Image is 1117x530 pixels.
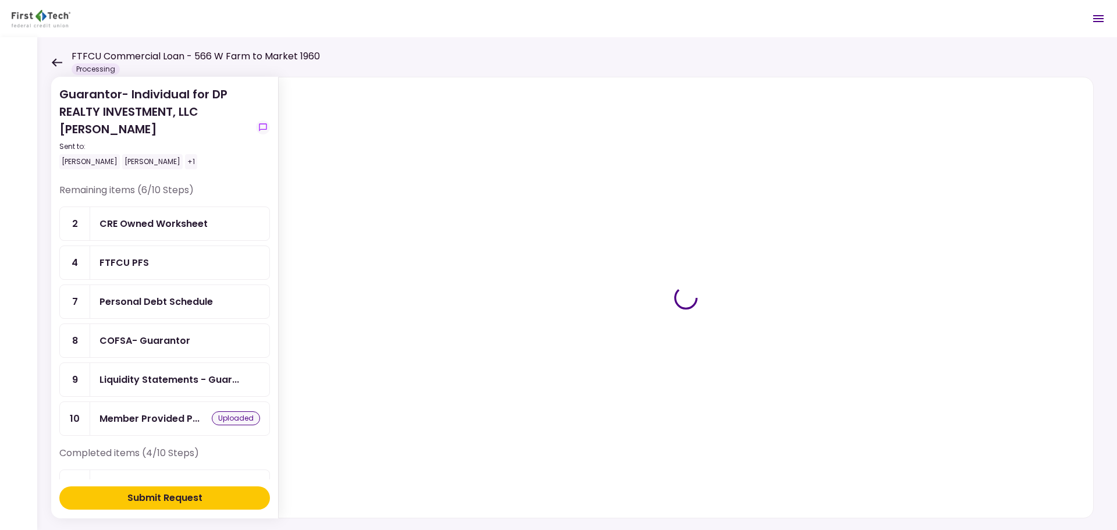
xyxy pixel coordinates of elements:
[72,63,120,75] div: Processing
[59,401,270,436] a: 10Member Provided PFSuploaded
[99,411,200,426] div: Member Provided PFS
[59,154,120,169] div: [PERSON_NAME]
[59,323,270,358] a: 8COFSA- Guarantor
[59,486,270,510] button: Submit Request
[59,362,270,397] a: 9Liquidity Statements - Guarantor
[59,141,251,152] div: Sent to:
[122,154,183,169] div: [PERSON_NAME]
[1084,5,1112,33] button: Open menu
[59,86,251,169] div: Guarantor- Individual for DP REALTY INVESTMENT, LLC [PERSON_NAME]
[99,255,149,270] div: FTFCU PFS
[59,207,270,241] a: 2CRE Owned Worksheet
[212,411,260,425] div: uploaded
[60,470,90,503] div: 1
[60,207,90,240] div: 2
[60,246,90,279] div: 4
[256,120,270,134] button: show-messages
[59,183,270,207] div: Remaining items (6/10 Steps)
[185,154,197,169] div: +1
[72,49,320,63] h1: FTFCU Commercial Loan - 566 W Farm to Market 1960
[59,284,270,319] a: 7Personal Debt Schedule
[59,246,270,280] a: 4FTFCU PFS
[99,333,190,348] div: COFSA- Guarantor
[99,372,239,387] div: Liquidity Statements - Guarantor
[60,285,90,318] div: 7
[99,294,213,309] div: Personal Debt Schedule
[12,10,70,27] img: Partner icon
[60,363,90,396] div: 9
[127,491,202,505] div: Submit Request
[60,324,90,357] div: 8
[59,469,270,504] a: 1E-Sign Consentsubmitted
[99,216,208,231] div: CRE Owned Worksheet
[59,446,270,469] div: Completed items (4/10 Steps)
[60,402,90,435] div: 10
